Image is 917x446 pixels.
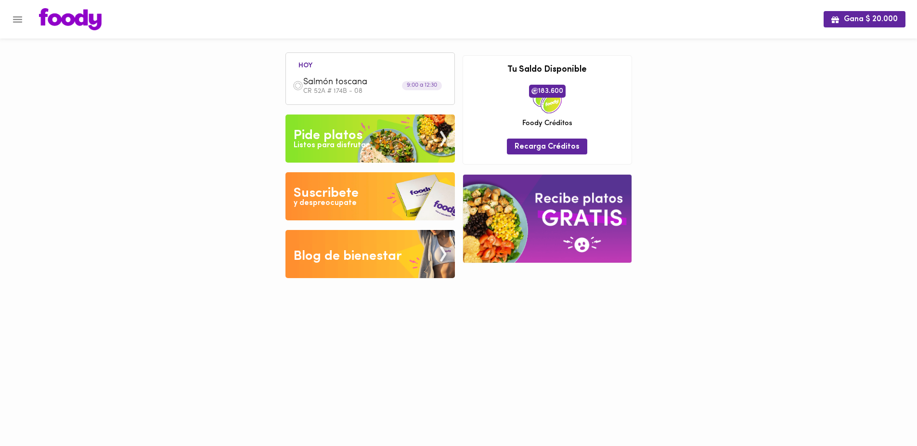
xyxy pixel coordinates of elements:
[294,126,362,145] div: Pide platos
[515,142,580,152] span: Recarga Créditos
[463,175,632,263] img: referral-banner.png
[303,77,414,88] span: Salmón toscana
[6,8,29,31] button: Menu
[831,15,898,24] span: Gana $ 20.000
[291,60,320,69] li: hoy
[531,88,538,94] img: foody-creditos.png
[39,8,102,30] img: logo.png
[294,140,369,151] div: Listos para disfrutar
[285,115,455,163] img: Pide un Platos
[861,390,907,436] iframe: Messagebird Livechat Widget
[285,230,455,278] img: Blog de bienestar
[522,118,572,128] span: Foody Créditos
[470,65,624,75] h3: Tu Saldo Disponible
[294,198,357,209] div: y despreocupate
[402,81,442,90] div: 9:00 a 12:30
[824,11,905,27] button: Gana $ 20.000
[303,88,448,95] p: CR 52A # 174B - 08
[533,85,562,114] img: credits-package.png
[294,184,359,203] div: Suscribete
[529,85,566,97] span: 183.600
[293,80,303,91] img: dish.png
[294,247,402,266] div: Blog de bienestar
[507,139,587,154] button: Recarga Créditos
[285,172,455,220] img: Disfruta bajar de peso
